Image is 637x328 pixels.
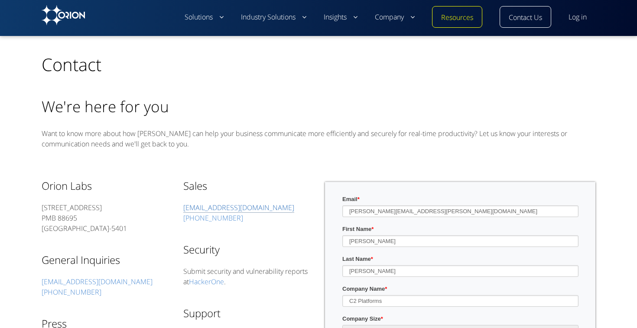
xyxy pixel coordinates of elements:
img: Orion [42,5,85,25]
a: [PHONE_NUMBER] [42,287,101,297]
h2: We're here for you [42,97,595,116]
a: [PHONE_NUMBER] [183,213,243,223]
h3: Orion Labs [42,179,170,192]
a: [EMAIL_ADDRESS][DOMAIN_NAME] [42,277,153,287]
p: Want to know more about how [PERSON_NAME] can help your business communicate more efficiently and... [42,128,595,149]
iframe: Chat Widget [594,286,637,328]
p: Submit security and vulnerability reports at . [183,266,312,287]
a: Resources [441,13,473,23]
h1: Contact [42,40,101,76]
h3: Sales [183,179,312,192]
h3: Security [183,243,312,256]
a: [EMAIL_ADDRESS][DOMAIN_NAME] [183,203,294,213]
a: Company [375,12,415,23]
p: [STREET_ADDRESS] PMB 88695 [GEOGRAPHIC_DATA]-5401 [42,202,170,234]
a: Industry Solutions [241,12,306,23]
h3: General Inquiries [42,253,170,266]
a: Contact Us [509,13,542,23]
a: HackerOne [189,277,224,287]
a: Log in [569,12,587,23]
h3: Support [183,307,312,319]
a: Insights [324,12,357,23]
a: Solutions [185,12,224,23]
